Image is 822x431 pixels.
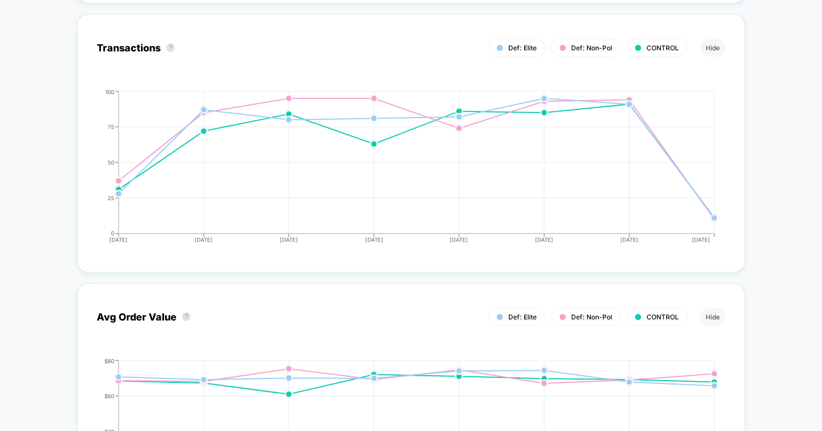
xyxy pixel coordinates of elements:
button: Hide [700,308,725,326]
div: TRANSACTIONS [86,89,714,253]
tspan: [DATE] [450,236,468,243]
tspan: $60 [104,393,114,399]
span: Def: Non-Pol [571,313,612,321]
tspan: [DATE] [109,236,127,243]
tspan: $80 [104,358,114,364]
tspan: 100 [105,89,114,95]
tspan: [DATE] [692,236,711,243]
tspan: [DATE] [535,236,553,243]
tspan: 0 [111,230,114,237]
span: Def: Elite [508,313,537,321]
button: ? [182,312,191,321]
tspan: 50 [108,159,114,166]
span: CONTROL [647,44,679,52]
button: Hide [700,39,725,57]
button: ? [166,43,175,52]
span: CONTROL [647,313,679,321]
tspan: 25 [108,195,114,201]
tspan: [DATE] [280,236,298,243]
tspan: [DATE] [195,236,213,243]
span: Def: Elite [508,44,537,52]
tspan: 75 [108,124,114,130]
tspan: [DATE] [620,236,638,243]
span: Def: Non-Pol [571,44,612,52]
tspan: [DATE] [365,236,383,243]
